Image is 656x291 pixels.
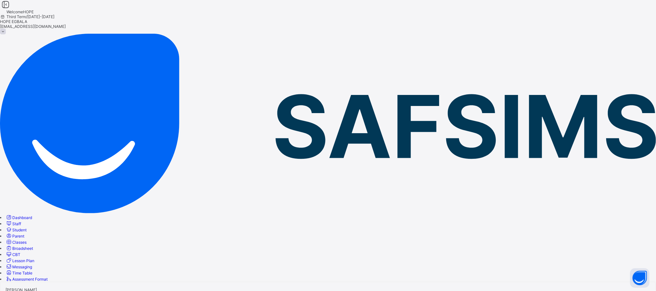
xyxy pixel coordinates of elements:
[6,227,27,232] a: Student
[6,9,34,14] span: Welcome HOPE
[630,268,650,288] button: Open asap
[12,271,32,275] span: Time Table
[6,215,32,220] a: Dashboard
[6,252,20,257] a: CBT
[12,246,33,251] span: Broadsheet
[12,264,32,269] span: Messaging
[12,277,48,282] span: Assessment Format
[12,227,27,232] span: Student
[6,271,32,275] a: Time Table
[12,221,21,226] span: Staff
[12,234,24,239] span: Parent
[6,264,32,269] a: Messaging
[12,215,32,220] span: Dashboard
[12,252,20,257] span: CBT
[12,240,27,245] span: Classes
[6,240,27,245] a: Classes
[12,258,34,263] span: Lesson Plan
[6,258,34,263] a: Lesson Plan
[6,246,33,251] a: Broadsheet
[6,221,21,226] a: Staff
[6,234,24,239] a: Parent
[6,277,48,282] a: Assessment Format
